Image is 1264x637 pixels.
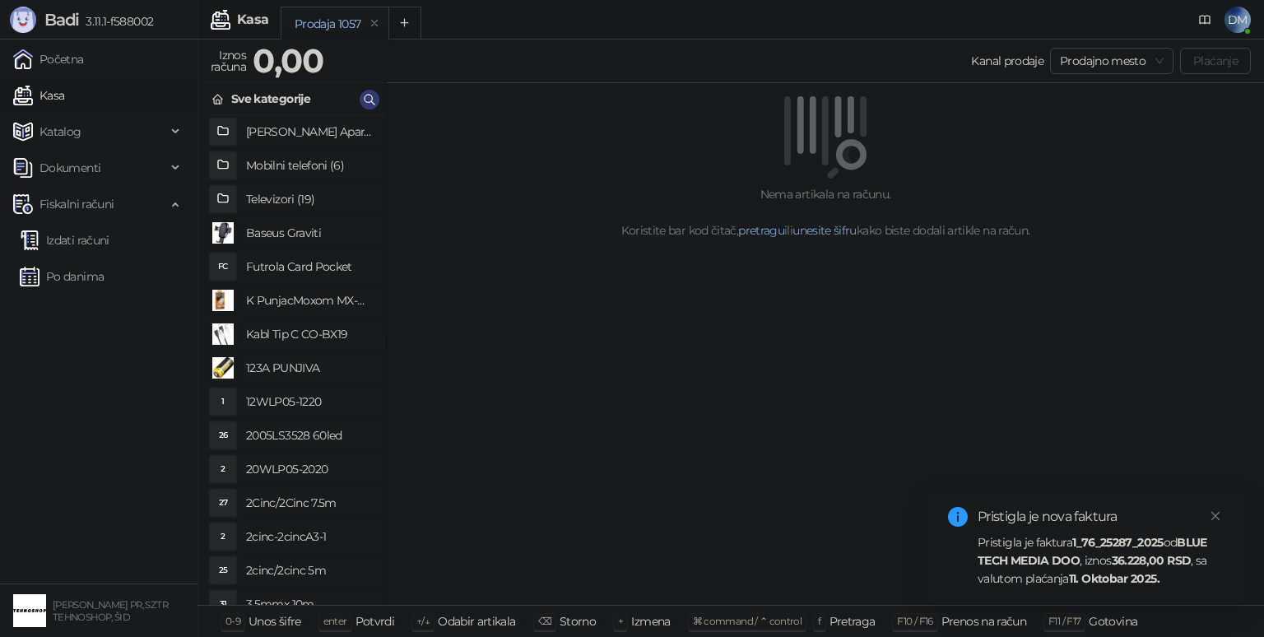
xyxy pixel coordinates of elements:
strong: 11. Oktobar 2025. [1069,571,1159,586]
div: Sve kategorije [231,90,310,108]
span: info-circle [948,507,968,527]
h4: 3.5mmx 10m [246,591,373,617]
div: grid [198,115,386,605]
a: Dokumentacija [1192,7,1218,33]
h4: Kabl Tip C CO-BX19 [246,321,373,347]
img: 64x64-companyLogo-68805acf-9e22-4a20-bcb3-9756868d3d19.jpeg [13,594,46,627]
h4: 20WLP05-2020 [246,456,373,482]
h4: 123A PUNJIVA [246,355,373,381]
img: Slika [210,355,236,381]
div: Pretraga [829,611,876,632]
span: ⌘ command / ⌃ control [693,615,802,627]
strong: BLUE TECH MEDIA DOO [978,535,1207,568]
h4: 2005LS3528 60led [246,422,373,449]
div: Gotovina [1089,611,1137,632]
span: 0-9 [225,615,240,627]
a: Izdati računi [20,224,109,257]
div: 1 [210,388,236,415]
h4: 12WLP05-1220 [246,388,373,415]
div: Prodaja 1057 [295,15,360,33]
div: Odabir artikala [438,611,515,632]
span: close [1210,510,1221,522]
div: Unos šifre [249,611,301,632]
div: Nema artikala na računu. Koristite bar kod čitač, ili kako biste dodali artikle na račun. [407,185,1244,239]
div: Iznos računa [207,44,249,77]
strong: 0,00 [253,40,323,81]
div: 2 [210,456,236,482]
div: 27 [210,490,236,516]
div: Prenos na račun [941,611,1026,632]
span: 3.11.1-f588002 [79,14,153,29]
span: Fiskalni računi [39,188,114,221]
button: remove [364,16,385,30]
a: pretragu [738,223,784,238]
div: Kasa [237,13,268,26]
h4: 2cinc/2cinc 5m [246,557,373,584]
img: Slika [210,321,236,347]
span: DM [1224,7,1251,33]
span: Dokumenti [39,151,100,184]
div: FC [210,253,236,280]
div: Izmena [631,611,670,632]
a: Kasa [13,79,64,112]
strong: 1_76_25287_2025 [1072,535,1163,550]
div: Pristigla je faktura od , iznos , sa valutom plaćanja [978,533,1224,588]
button: Add tab [388,7,421,40]
div: 26 [210,422,236,449]
h4: K PunjacMoxom MX-HC25 PD 20W [246,287,373,314]
span: F11 / F17 [1048,615,1080,627]
div: Potvrdi [355,611,395,632]
div: Kanal prodaje [971,52,1043,70]
span: Katalog [39,115,81,148]
strong: 36.228,00 RSD [1112,553,1192,568]
h4: Televizori (19) [246,186,373,212]
img: Logo [10,7,36,33]
div: Pristigla je nova faktura [978,507,1224,527]
div: 25 [210,557,236,584]
span: F10 / F16 [897,615,932,627]
h4: Futrola Card Pocket [246,253,373,280]
img: Slika [210,220,236,246]
small: [PERSON_NAME] PR, SZTR TEHNOSHOP, ŠID [53,599,168,623]
img: Slika [210,287,236,314]
h4: Baseus Graviti [246,220,373,246]
a: Close [1206,507,1224,525]
button: Plaćanje [1180,48,1251,74]
a: unesite šifru [792,223,857,238]
h4: [PERSON_NAME] Aparati (2) [246,119,373,145]
div: Storno [560,611,596,632]
div: 2 [210,523,236,550]
h4: 2Cinc/2Cinc 7.5m [246,490,373,516]
h4: Mobilni telefoni (6) [246,152,373,179]
span: ↑/↓ [416,615,430,627]
span: Badi [44,10,79,30]
div: 31 [210,591,236,617]
span: enter [323,615,347,627]
a: Po danima [20,260,104,293]
span: Prodajno mesto [1060,49,1164,73]
span: ⌫ [538,615,551,627]
span: f [818,615,820,627]
h4: 2cinc-2cincA3-1 [246,523,373,550]
a: Početna [13,43,84,76]
span: + [618,615,623,627]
